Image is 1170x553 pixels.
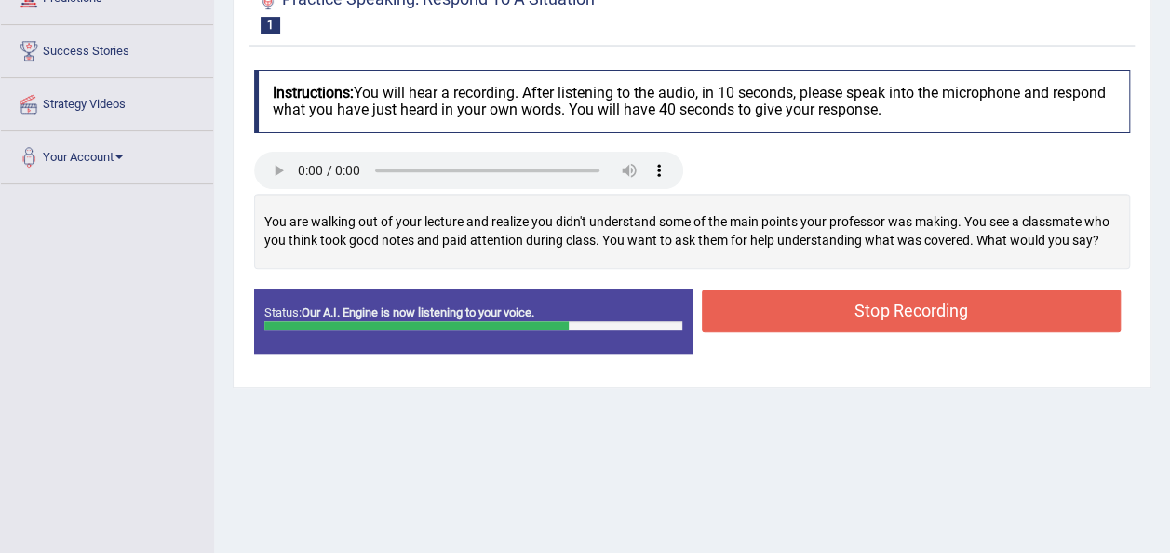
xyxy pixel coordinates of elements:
div: Status: [254,289,693,354]
button: Stop Recording [702,290,1122,332]
a: Your Account [1,131,213,178]
a: Strategy Videos [1,78,213,125]
div: You are walking out of your lecture and realize you didn't understand some of the main points you... [254,194,1130,269]
h4: You will hear a recording. After listening to the audio, in 10 seconds, please speak into the mic... [254,70,1130,132]
a: Success Stories [1,25,213,72]
b: Instructions: [273,84,354,101]
strong: Our A.I. Engine is now listening to your voice. [302,305,534,319]
span: 1 [261,17,280,34]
